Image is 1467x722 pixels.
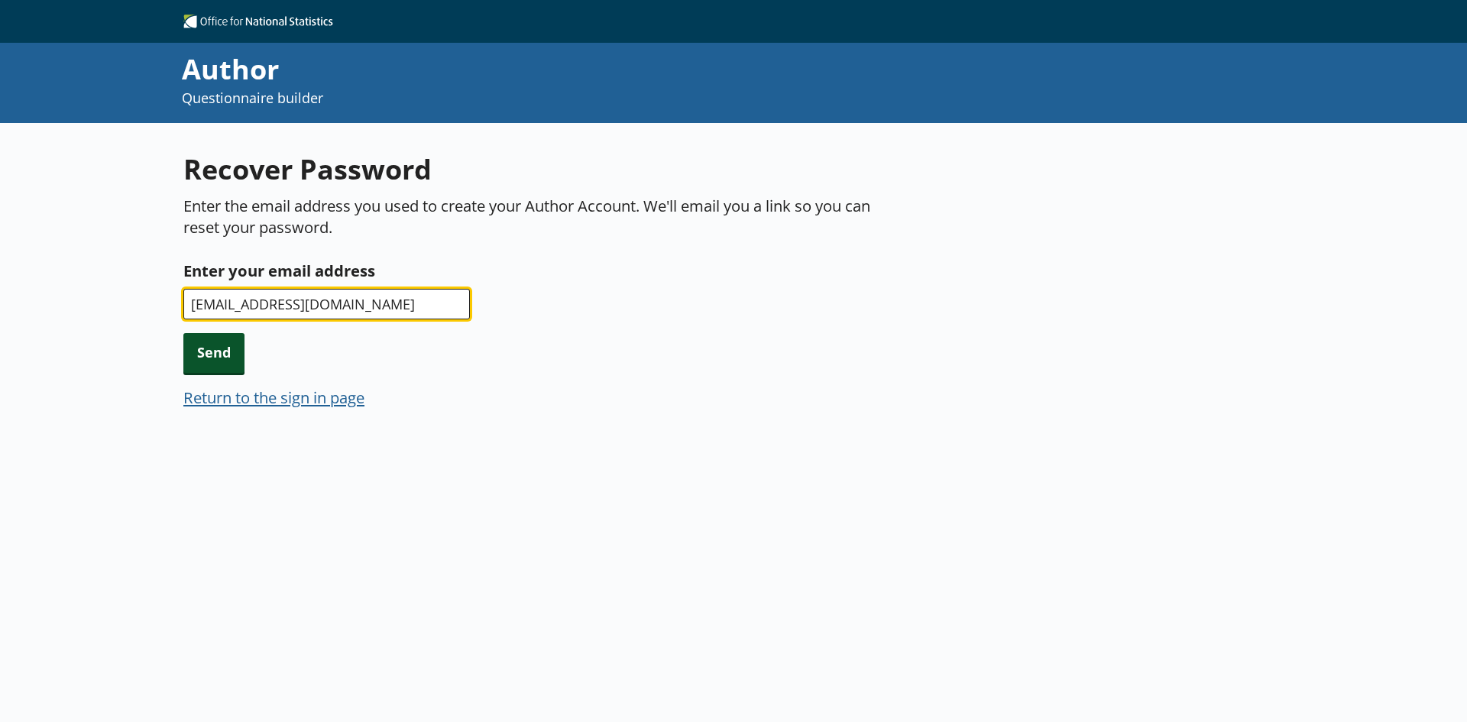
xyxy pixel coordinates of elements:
[183,151,905,188] h1: Recover Password
[183,195,905,238] p: Enter the email address you used to create your Author Account. We'll email you a link so you can...
[183,387,364,408] button: Return to the sign in page
[183,333,244,372] button: Send
[182,50,987,89] div: Author
[182,89,987,108] p: Questionnaire builder
[183,258,905,283] label: Enter your email address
